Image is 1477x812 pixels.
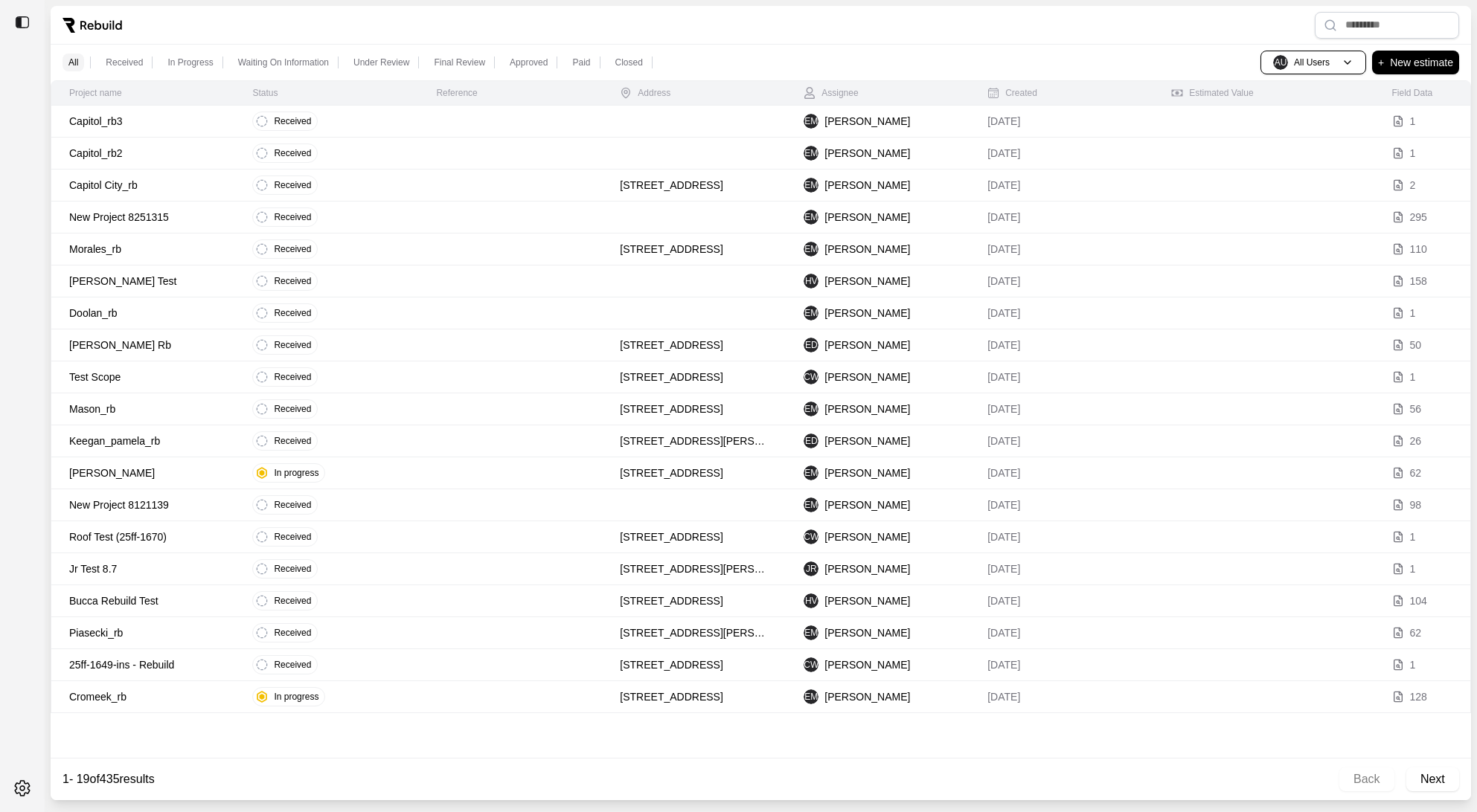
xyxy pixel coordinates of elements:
[987,178,1135,193] p: [DATE]
[510,57,548,68] p: Approved
[106,57,143,68] p: Received
[1406,767,1459,791] button: Next
[824,625,910,640] p: [PERSON_NAME]
[1410,306,1416,320] p: 1
[804,657,818,672] span: CW
[987,242,1135,257] p: [DATE]
[602,329,786,361] td: [STREET_ADDRESS]
[69,593,217,608] p: Bucca Rebuild Test
[1410,114,1416,129] p: 1
[274,147,311,159] p: Received
[69,87,122,99] div: Project name
[69,529,217,544] p: Roof Test (25ff-1670)
[987,465,1135,480] p: [DATE]
[256,691,268,703] img: in-progress.svg
[804,689,818,704] span: EM
[1410,146,1416,161] p: 1
[620,87,670,99] div: Address
[274,467,318,479] p: In progress
[602,585,786,617] td: [STREET_ADDRESS]
[602,681,786,713] td: [STREET_ADDRESS]
[1410,242,1427,257] p: 110
[824,689,910,704] p: [PERSON_NAME]
[274,339,311,351] p: Received
[1390,54,1453,71] p: New estimate
[256,467,268,479] img: in-progress.svg
[1410,689,1427,704] p: 128
[602,361,786,393] td: [STREET_ADDRESS]
[69,114,217,129] p: Capitol_rb3
[804,370,818,384] span: CW
[615,57,643,68] p: Closed
[804,114,818,129] span: EM
[1410,434,1422,448] p: 26
[274,243,311,255] p: Received
[824,306,910,320] p: [PERSON_NAME]
[804,146,818,161] span: EM
[274,627,311,639] p: Received
[804,497,818,512] span: EM
[824,561,910,576] p: [PERSON_NAME]
[987,274,1135,289] p: [DATE]
[987,114,1135,129] p: [DATE]
[824,497,910,512] p: [PERSON_NAME]
[63,770,155,788] p: 1 - 19 of 435 results
[238,57,329,68] p: Waiting On Information
[602,425,786,457] td: [STREET_ADDRESS][PERSON_NAME]
[804,465,818,480] span: EM
[69,370,217,384] p: Test Scope
[274,211,311,223] p: Received
[1410,593,1427,608] p: 104
[274,307,311,319] p: Received
[1410,657,1416,672] p: 1
[1410,497,1422,512] p: 98
[252,87,278,99] div: Status
[804,306,818,320] span: EM
[69,625,217,640] p: Piasecki_rb
[987,529,1135,544] p: [DATE]
[987,306,1135,320] p: [DATE]
[824,242,910,257] p: [PERSON_NAME]
[804,338,818,352] span: ED
[1410,338,1422,352] p: 50
[1410,274,1427,289] p: 158
[1392,87,1433,99] div: Field Data
[1410,178,1416,193] p: 2
[69,338,217,352] p: [PERSON_NAME] Rb
[824,210,910,225] p: [PERSON_NAME]
[1410,465,1422,480] p: 62
[69,210,217,225] p: New Project 8251315
[824,402,910,416] p: [PERSON_NAME]
[804,402,818,416] span: EM
[824,146,910,161] p: [PERSON_NAME]
[1410,561,1416,576] p: 1
[1378,54,1384,71] p: +
[1410,625,1422,640] p: 62
[987,497,1135,512] p: [DATE]
[68,57,78,68] p: All
[602,617,786,649] td: [STREET_ADDRESS][PERSON_NAME]
[824,114,910,129] p: [PERSON_NAME]
[824,529,910,544] p: [PERSON_NAME]
[824,370,910,384] p: [PERSON_NAME]
[824,465,910,480] p: [PERSON_NAME]
[987,434,1135,448] p: [DATE]
[602,233,786,265] td: [STREET_ADDRESS]
[602,457,786,489] td: [STREET_ADDRESS]
[572,57,590,68] p: Paid
[274,691,318,703] p: In progress
[1410,402,1422,416] p: 56
[987,402,1135,416] p: [DATE]
[987,87,1037,99] div: Created
[602,649,786,681] td: [STREET_ADDRESS]
[63,18,122,33] img: Rebuild
[69,178,217,193] p: Capitol City_rb
[69,465,217,480] p: [PERSON_NAME]
[274,371,311,383] p: Received
[15,15,30,30] img: toggle sidebar
[274,595,311,607] p: Received
[602,170,786,202] td: [STREET_ADDRESS]
[167,57,213,68] p: In Progress
[274,179,311,191] p: Received
[602,393,786,425] td: [STREET_ADDRESS]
